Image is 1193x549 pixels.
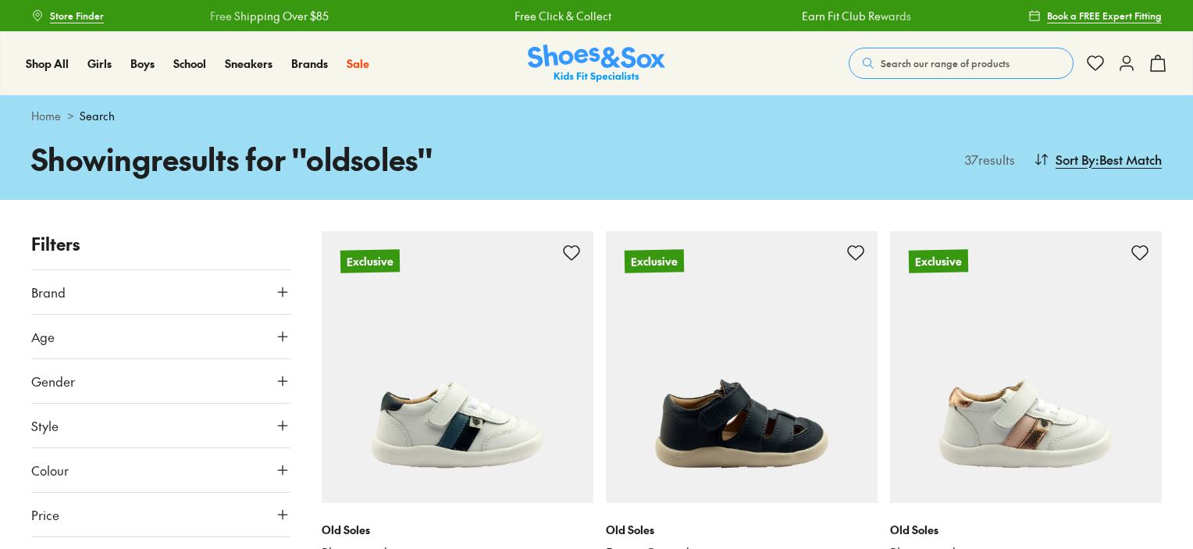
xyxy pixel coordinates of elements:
a: Free Shipping Over $85 [209,8,328,24]
a: Shoes & Sox [528,45,665,83]
p: Exclusive [340,249,400,273]
a: Boys [130,55,155,72]
span: School [173,55,206,71]
a: Brands [291,55,328,72]
span: Price [31,505,59,524]
span: Girls [87,55,112,71]
span: Book a FREE Expert Fitting [1047,9,1162,23]
p: Old Soles [322,522,593,538]
p: Exclusive [625,249,684,273]
a: Exclusive [606,231,878,503]
p: Filters [31,231,290,257]
a: Earn Fit Club Rewards [801,8,910,24]
h1: Showing results for " oldsoles " [31,137,596,181]
button: Price [31,493,290,537]
a: Shop All [26,55,69,72]
button: Colour [31,448,290,492]
a: School [173,55,206,72]
span: Shop All [26,55,69,71]
span: Sort By [1056,150,1095,169]
span: Age [31,327,55,346]
span: Gender [31,372,75,390]
a: Sale [347,55,369,72]
span: Colour [31,461,69,479]
span: Style [31,416,59,435]
button: Brand [31,270,290,314]
button: Search our range of products [849,48,1074,79]
span: Boys [130,55,155,71]
a: Home [31,108,61,124]
img: SNS_Logo_Responsive.svg [528,45,665,83]
span: : Best Match [1095,150,1162,169]
a: Girls [87,55,112,72]
span: Store Finder [50,9,104,23]
p: Old Soles [890,522,1162,538]
a: Exclusive [890,231,1162,503]
button: Gender [31,359,290,403]
span: Brand [31,283,66,301]
span: Search [80,108,115,124]
a: Store Finder [31,2,104,30]
button: Age [31,315,290,358]
a: Free Click & Collect [514,8,611,24]
p: 37 results [959,150,1015,169]
button: Style [31,404,290,447]
a: Exclusive [322,231,593,503]
span: Sneakers [225,55,272,71]
p: Old Soles [606,522,878,538]
span: Brands [291,55,328,71]
span: Sale [347,55,369,71]
a: Book a FREE Expert Fitting [1028,2,1162,30]
p: Exclusive [909,249,968,273]
div: > [31,108,1162,124]
button: Sort By:Best Match [1034,142,1162,176]
a: Sneakers [225,55,272,72]
span: Search our range of products [881,56,1010,70]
